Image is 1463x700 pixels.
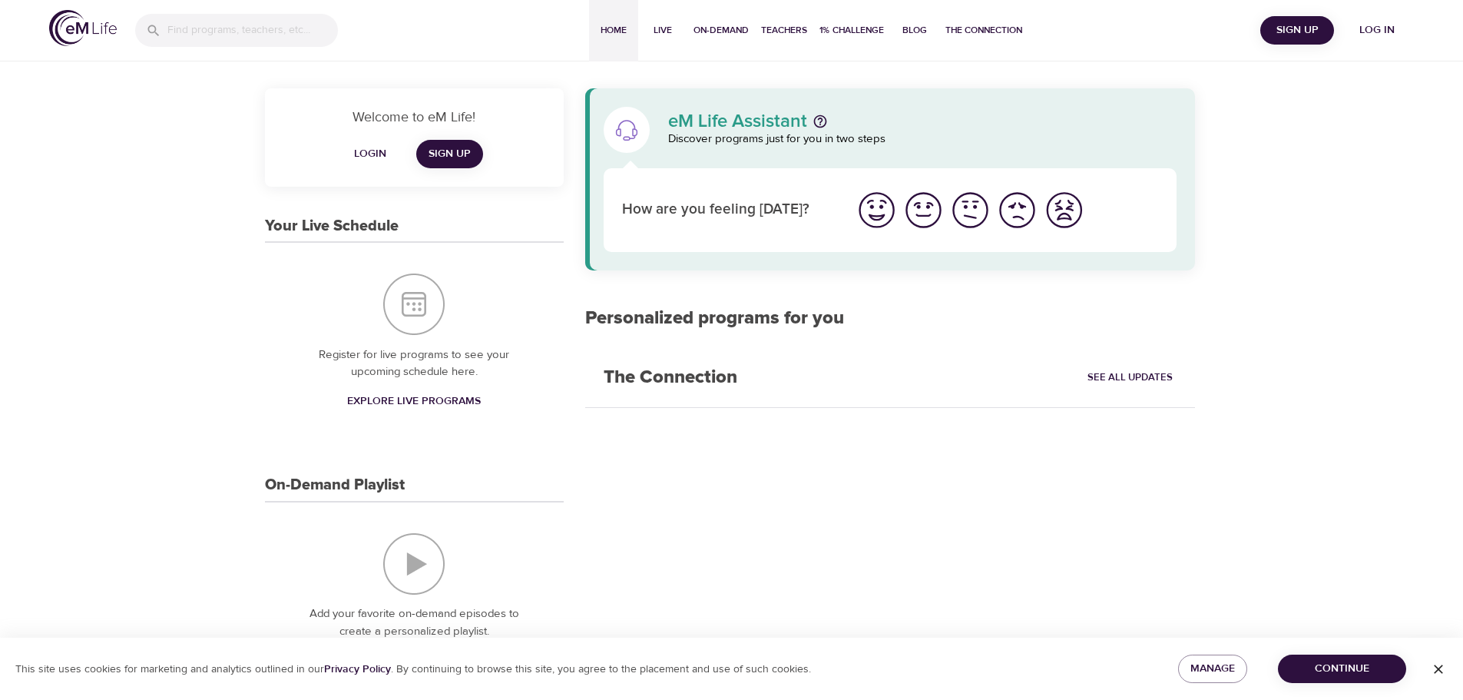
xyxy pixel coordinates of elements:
img: good [902,189,945,231]
input: Find programs, teachers, etc... [167,14,338,47]
button: Manage [1178,655,1247,683]
p: Add your favorite on-demand episodes to create a personalized playlist. [296,605,533,640]
span: Login [352,144,389,164]
img: ok [949,189,991,231]
button: I'm feeling bad [994,187,1041,234]
button: Login [346,140,395,168]
button: Sign Up [1260,16,1334,45]
span: 1% Challenge [819,22,884,38]
span: The Connection [945,22,1022,38]
a: See All Updates [1084,366,1177,390]
span: Log in [1346,21,1408,40]
button: I'm feeling ok [947,187,994,234]
span: Sign Up [1266,21,1328,40]
img: bad [996,189,1038,231]
span: Manage [1190,659,1235,678]
p: Welcome to eM Life! [283,107,545,128]
span: See All Updates [1087,369,1173,386]
img: Your Live Schedule [383,274,445,335]
img: On-Demand Playlist [383,533,445,595]
span: Teachers [761,22,807,38]
h2: Personalized programs for you [585,307,1196,330]
button: Continue [1278,655,1406,683]
a: Privacy Policy [324,662,391,676]
span: On-Demand [693,22,749,38]
button: I'm feeling good [900,187,947,234]
span: Live [644,22,681,38]
button: I'm feeling worst [1041,187,1087,234]
span: Explore Live Programs [347,392,481,411]
p: eM Life Assistant [668,112,807,131]
p: How are you feeling [DATE]? [622,199,835,221]
a: Sign Up [416,140,483,168]
button: Log in [1340,16,1414,45]
img: eM Life Assistant [614,118,639,142]
p: Register for live programs to see your upcoming schedule here. [296,347,533,381]
span: Blog [896,22,933,38]
h2: The Connection [585,348,756,407]
a: Explore Live Programs [341,387,487,416]
h3: Your Live Schedule [265,217,399,235]
img: logo [49,10,117,46]
span: Sign Up [429,144,471,164]
span: Continue [1290,659,1394,678]
img: great [856,189,898,231]
span: Home [595,22,632,38]
img: worst [1043,189,1085,231]
p: Discover programs just for you in two steps [668,131,1177,148]
h3: On-Demand Playlist [265,476,405,494]
button: I'm feeling great [853,187,900,234]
